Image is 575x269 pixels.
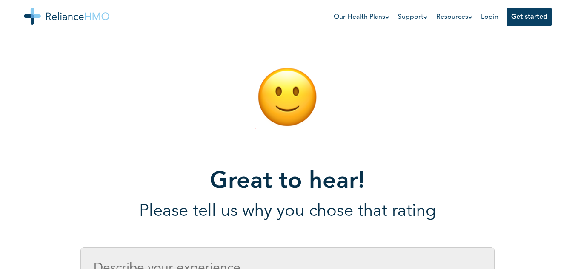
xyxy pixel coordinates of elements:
[436,12,472,22] a: Resources
[398,12,428,22] a: Support
[255,65,319,130] img: review icon
[481,14,498,20] a: Login
[139,168,436,196] h1: Great to hear!
[139,201,436,222] p: Please tell us why you chose that rating
[24,8,109,25] img: Reliance HMO's Logo
[334,12,389,22] a: Our Health Plans
[507,8,552,26] button: Get started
